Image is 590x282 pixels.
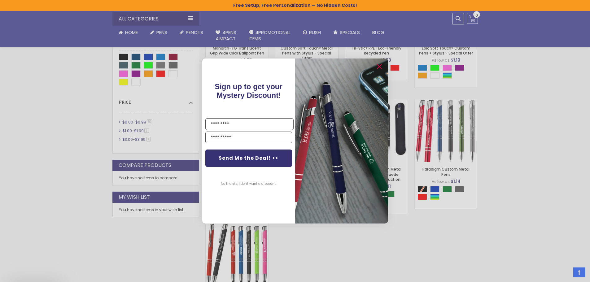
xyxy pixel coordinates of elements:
[215,82,282,99] span: !
[205,132,292,143] input: YOUR EMAIL
[205,150,292,167] button: Send Me the Deal! >>
[218,176,279,192] button: No thanks, I don't want a discount.
[374,62,384,72] button: Close dialog
[295,59,388,223] img: 081b18bf-2f98-4675-a917-09431eb06994.jpeg
[215,82,282,99] span: Sign up to get your Mystery Discount
[539,265,590,282] iframe: Google Customer Reviews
